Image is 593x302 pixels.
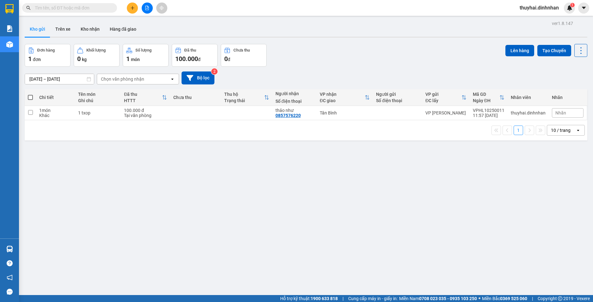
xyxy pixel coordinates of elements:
[532,295,533,302] span: |
[221,89,272,106] th: Toggle SortBy
[78,110,118,115] div: 1 txop
[473,108,504,113] div: VPHL10250011
[500,296,527,301] strong: 0369 525 060
[198,57,201,62] span: đ
[224,55,228,63] span: 0
[26,6,31,10] span: search
[311,296,338,301] strong: 1900 633 818
[280,295,338,302] span: Hỗ trợ kỹ thuật:
[576,128,581,133] svg: open
[555,110,566,115] span: Nhãn
[156,3,167,14] button: aim
[482,295,527,302] span: Miền Bắc
[570,3,575,7] sup: 1
[224,92,264,97] div: Thu hộ
[172,44,218,67] button: Đã thu100.000đ
[376,98,419,103] div: Số điện thoại
[7,274,13,280] span: notification
[224,98,264,103] div: Trạng thái
[39,113,72,118] div: Khác
[50,22,76,37] button: Trên xe
[37,48,55,52] div: Đơn hàng
[182,71,214,84] button: Bộ lọc
[473,92,499,97] div: Mã GD
[275,91,313,96] div: Người nhận
[228,57,230,62] span: đ
[7,260,13,266] span: question-circle
[537,45,571,56] button: Tạo Chuyến
[473,113,504,118] div: 11:57 [DATE]
[558,296,562,301] span: copyright
[419,296,477,301] strong: 0708 023 035 - 0935 103 250
[551,127,571,133] div: 10 / trang
[145,6,149,10] span: file-add
[571,3,573,7] span: 1
[320,110,370,115] div: Tân Bình
[78,98,118,103] div: Ghi chú
[211,68,218,75] sup: 2
[39,95,72,100] div: Chi tiết
[581,5,587,11] span: caret-down
[343,295,343,302] span: |
[76,22,105,37] button: Kho nhận
[233,48,250,52] div: Chưa thu
[7,289,13,295] span: message
[25,44,71,67] button: Đơn hàng1đơn
[173,95,218,100] div: Chưa thu
[124,92,162,97] div: Đã thu
[320,92,365,97] div: VP nhận
[135,48,151,52] div: Số lượng
[348,295,398,302] span: Cung cấp máy in - giấy in:
[422,89,470,106] th: Toggle SortBy
[317,89,373,106] th: Toggle SortBy
[376,92,419,97] div: Người gửi
[221,44,267,67] button: Chưa thu0đ
[320,98,365,103] div: ĐC giao
[121,89,170,106] th: Toggle SortBy
[124,108,167,113] div: 100.000 đ
[275,99,313,104] div: Số điện thoại
[126,55,130,63] span: 1
[479,297,480,300] span: ⚪️
[101,76,144,82] div: Chọn văn phòng nhận
[124,98,162,103] div: HTTT
[511,95,546,100] div: Nhân viên
[159,6,164,10] span: aim
[105,22,141,37] button: Hàng đã giao
[74,44,120,67] button: Khối lượng0kg
[170,77,175,82] svg: open
[25,22,50,37] button: Kho gửi
[142,3,153,14] button: file-add
[552,20,573,27] div: ver 1.8.147
[127,3,138,14] button: plus
[505,45,534,56] button: Lên hàng
[399,295,477,302] span: Miền Nam
[425,92,461,97] div: VP gửi
[35,4,109,11] input: Tìm tên, số ĐT hoặc mã đơn
[78,92,118,97] div: Tên món
[6,25,13,32] img: solution-icon
[552,95,584,100] div: Nhãn
[515,4,564,12] span: thuyhai.dinhnhan
[82,57,87,62] span: kg
[39,108,72,113] div: 1 món
[470,89,508,106] th: Toggle SortBy
[184,48,196,52] div: Đã thu
[86,48,106,52] div: Khối lượng
[511,110,546,115] div: thuyhai.dinhnhan
[275,108,313,113] div: thảo như
[425,110,466,115] div: VP [PERSON_NAME]
[28,55,32,63] span: 1
[77,55,81,63] span: 0
[473,98,499,103] div: Ngày ĐH
[5,4,14,14] img: logo-vxr
[275,113,301,118] div: 0857576220
[175,55,198,63] span: 100.000
[33,57,41,62] span: đơn
[6,246,13,252] img: warehouse-icon
[131,57,140,62] span: món
[130,6,135,10] span: plus
[124,113,167,118] div: Tại văn phòng
[123,44,169,67] button: Số lượng1món
[578,3,589,14] button: caret-down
